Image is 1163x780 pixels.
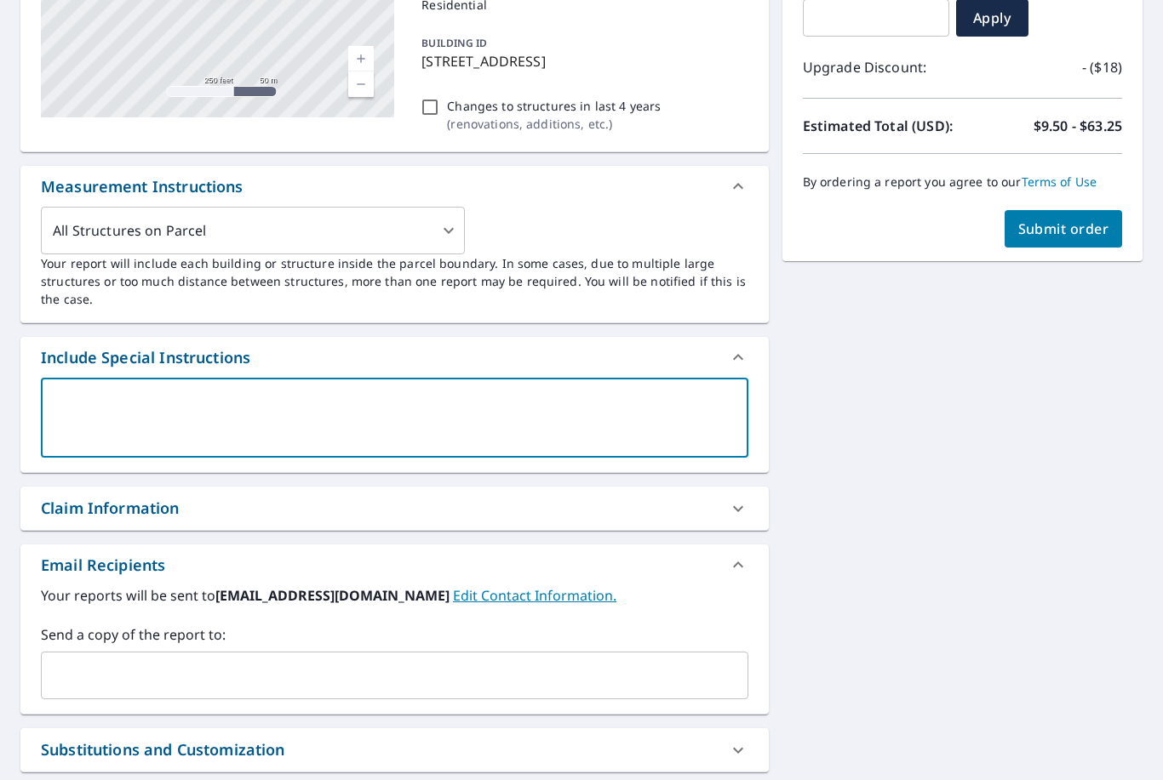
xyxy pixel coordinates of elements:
p: Estimated Total (USD): [803,116,963,136]
button: Submit order [1005,210,1123,248]
div: Include Special Instructions [20,337,769,378]
div: Measurement Instructions [20,166,769,207]
div: Substitutions and Customization [41,738,285,761]
p: [STREET_ADDRESS] [421,51,741,71]
div: Email Recipients [41,554,165,577]
label: Your reports will be sent to [41,585,748,606]
div: Email Recipients [20,544,769,585]
div: Measurement Instructions [41,175,243,198]
p: - ($18) [1082,57,1122,77]
div: Claim Information [20,487,769,530]
a: EditContactInfo [453,586,616,605]
a: Current Level 17, Zoom In [348,46,374,71]
a: Current Level 17, Zoom Out [348,71,374,97]
div: Claim Information [41,497,180,520]
div: All Structures on Parcel [41,207,465,254]
label: Send a copy of the report to: [41,624,748,645]
div: Include Special Instructions [41,346,250,369]
p: Your report will include each building or structure inside the parcel boundary. In some cases, du... [41,254,748,308]
p: Changes to structures in last 4 years [447,97,661,115]
p: BUILDING ID [421,36,487,50]
b: [EMAIL_ADDRESS][DOMAIN_NAME] [215,586,453,605]
p: $9.50 - $63.25 [1034,116,1122,136]
span: Submit order [1018,219,1109,238]
span: Apply [970,9,1015,27]
p: ( renovations, additions, etc. ) [447,115,661,133]
p: By ordering a report you agree to our [803,174,1122,190]
a: Terms of Use [1022,174,1097,190]
p: Upgrade Discount: [803,57,963,77]
div: Substitutions and Customization [20,728,769,771]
